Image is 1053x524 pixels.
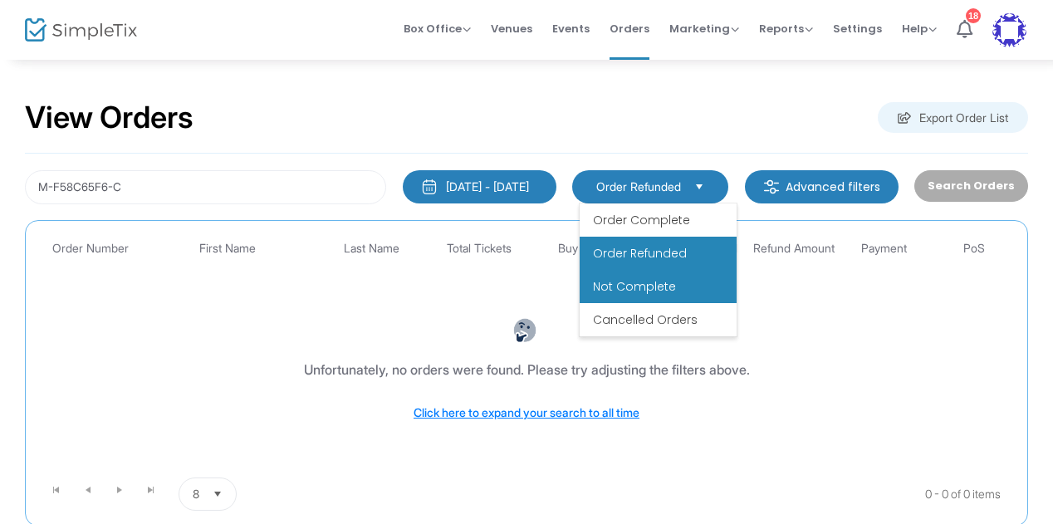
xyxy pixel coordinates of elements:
[902,21,937,37] span: Help
[610,7,649,50] span: Orders
[199,242,256,256] span: First Name
[759,21,813,37] span: Reports
[669,21,739,37] span: Marketing
[446,179,529,195] div: [DATE] - [DATE]
[414,405,639,419] span: Click here to expand your search to all time
[688,178,711,196] button: Select
[434,229,524,268] th: Total Tickets
[833,7,882,50] span: Settings
[558,242,605,256] span: Buy Date
[596,179,681,195] span: Order Refunded
[304,360,750,380] div: Unfortunately, no orders were found. Please try adjusting the filters above.
[404,21,471,37] span: Box Office
[421,179,438,195] img: monthly
[593,212,690,228] span: Order Complete
[763,179,780,195] img: filter
[593,278,676,295] span: Not Complete
[745,170,899,203] m-button: Advanced filters
[552,7,590,50] span: Events
[25,100,193,136] h2: View Orders
[963,242,985,256] span: PoS
[193,486,199,502] span: 8
[491,7,532,50] span: Venues
[344,242,399,256] span: Last Name
[966,8,981,23] div: 18
[593,245,687,262] span: Order Refunded
[749,229,839,268] th: Refund Amount
[25,170,386,204] input: Search by name, email, phone, order number, ip address, or last 4 digits of card
[52,242,129,256] span: Order Number
[34,229,1019,471] div: Data table
[861,242,907,256] span: Payment
[206,478,229,510] button: Select
[593,311,698,328] span: Cancelled Orders
[512,318,537,343] img: face-thinking.png
[403,170,556,203] button: [DATE] - [DATE]
[402,477,1001,511] kendo-pager-info: 0 - 0 of 0 items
